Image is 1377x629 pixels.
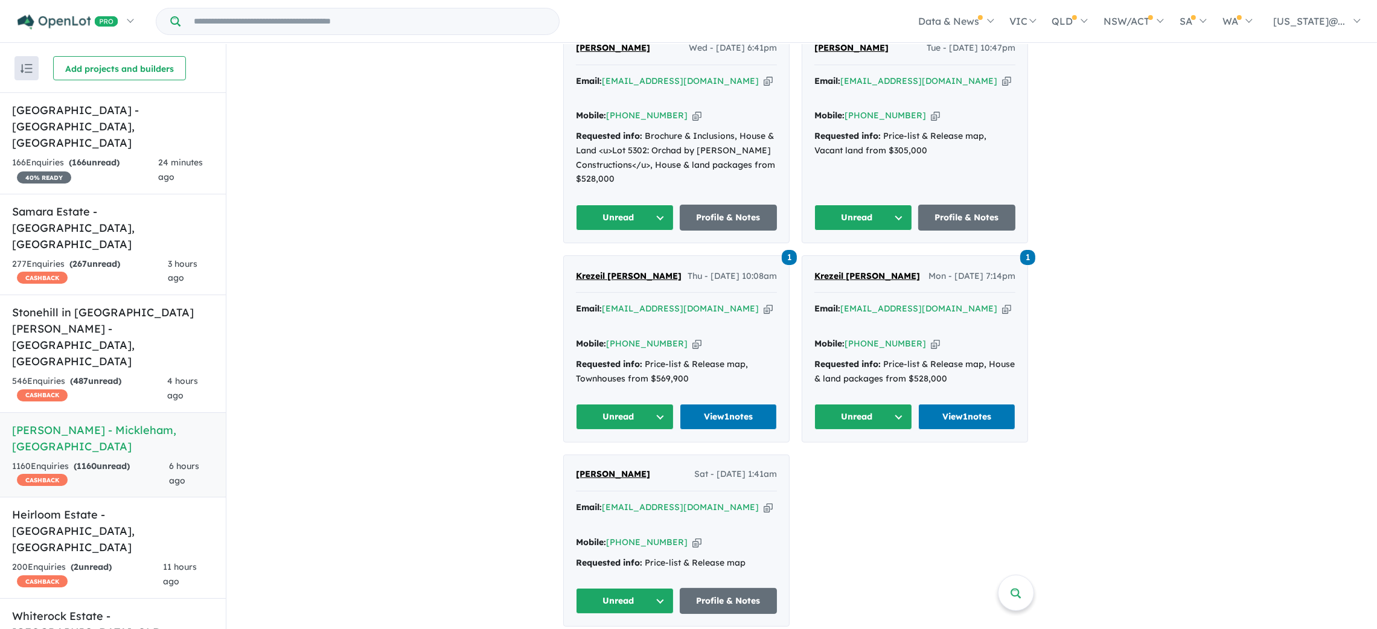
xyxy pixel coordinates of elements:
div: Price-list & Release map, House & land packages from $528,000 [814,357,1015,386]
span: [US_STATE]@... [1273,15,1345,27]
button: Copy [1002,302,1011,315]
a: [EMAIL_ADDRESS][DOMAIN_NAME] [602,303,759,314]
div: Price-list & Release map, Townhouses from $569,900 [576,357,777,386]
a: [PHONE_NUMBER] [606,537,688,548]
span: Krezeil [PERSON_NAME] [814,270,920,281]
strong: Mobile: [576,110,606,121]
a: [PHONE_NUMBER] [606,338,688,349]
span: Krezeil [PERSON_NAME] [576,270,682,281]
a: [PHONE_NUMBER] [606,110,688,121]
span: [PERSON_NAME] [576,42,650,53]
span: 24 minutes ago [158,157,203,182]
strong: Requested info: [576,130,642,141]
a: [PHONE_NUMBER] [845,338,926,349]
span: 3 hours ago [168,258,197,284]
button: Copy [764,302,773,315]
span: CASHBACK [17,272,68,284]
button: Add projects and builders [53,56,186,80]
span: 6 hours ago [169,461,199,486]
a: [EMAIL_ADDRESS][DOMAIN_NAME] [602,502,759,512]
strong: Requested info: [576,557,642,568]
strong: ( unread) [70,375,121,386]
div: 546 Enquir ies [12,374,167,403]
button: Unread [814,205,912,231]
span: [PERSON_NAME] [814,42,889,53]
span: 267 [72,258,87,269]
div: Price-list & Release map [576,556,777,570]
strong: ( unread) [69,157,120,168]
button: Unread [576,588,674,614]
div: 200 Enquir ies [12,560,163,589]
a: [PERSON_NAME] [814,41,889,56]
span: 1 [782,250,797,265]
button: Copy [764,501,773,514]
span: 487 [73,375,88,386]
strong: Requested info: [576,359,642,369]
button: Copy [692,109,701,122]
img: Openlot PRO Logo White [18,14,118,30]
a: 1 [782,248,797,264]
strong: Email: [814,75,840,86]
strong: Email: [576,75,602,86]
a: View1notes [918,404,1016,430]
button: Unread [576,404,674,430]
span: Sat - [DATE] 1:41am [694,467,777,482]
a: [PHONE_NUMBER] [845,110,926,121]
span: 2 [74,561,78,572]
a: Profile & Notes [680,205,778,231]
strong: Requested info: [814,130,881,141]
strong: ( unread) [69,258,120,269]
a: [EMAIL_ADDRESS][DOMAIN_NAME] [840,75,997,86]
button: Copy [692,536,701,549]
button: Copy [931,337,940,350]
span: 11 hours ago [163,561,197,587]
strong: Mobile: [814,338,845,349]
strong: Requested info: [814,359,881,369]
span: 1160 [77,461,97,471]
span: Tue - [DATE] 10:47pm [927,41,1015,56]
span: 1 [1020,250,1035,265]
div: 1160 Enquir ies [12,459,169,488]
h5: Samara Estate - [GEOGRAPHIC_DATA] , [GEOGRAPHIC_DATA] [12,203,214,252]
strong: Email: [576,303,602,314]
a: 1 [1020,248,1035,264]
input: Try estate name, suburb, builder or developer [183,8,557,34]
span: CASHBACK [17,575,68,587]
button: Unread [576,205,674,231]
button: Copy [931,109,940,122]
a: View1notes [680,404,778,430]
span: 40 % READY [17,171,71,184]
a: [EMAIL_ADDRESS][DOMAIN_NAME] [602,75,759,86]
button: Copy [764,75,773,88]
a: Krezeil [PERSON_NAME] [576,269,682,284]
span: 4 hours ago [167,375,198,401]
h5: [GEOGRAPHIC_DATA] - [GEOGRAPHIC_DATA] , [GEOGRAPHIC_DATA] [12,102,214,151]
div: 166 Enquir ies [12,156,158,185]
strong: ( unread) [74,461,130,471]
span: CASHBACK [17,474,68,486]
button: Copy [692,337,701,350]
span: Mon - [DATE] 7:14pm [928,269,1015,284]
div: Brochure & Inclusions, House & Land <u>Lot 5302: Orchad by [PERSON_NAME] Constructions</u>, House... [576,129,777,187]
h5: Heirloom Estate - [GEOGRAPHIC_DATA] , [GEOGRAPHIC_DATA] [12,506,214,555]
div: Price-list & Release map, Vacant land from $305,000 [814,129,1015,158]
span: [PERSON_NAME] [576,468,650,479]
strong: Email: [814,303,840,314]
a: [PERSON_NAME] [576,467,650,482]
strong: Mobile: [814,110,845,121]
a: [PERSON_NAME] [576,41,650,56]
span: CASHBACK [17,389,68,401]
strong: Mobile: [576,537,606,548]
strong: Email: [576,502,602,512]
strong: Mobile: [576,338,606,349]
a: Profile & Notes [680,588,778,614]
span: Wed - [DATE] 6:41pm [689,41,777,56]
strong: ( unread) [71,561,112,572]
h5: Stonehill in [GEOGRAPHIC_DATA][PERSON_NAME] - [GEOGRAPHIC_DATA] , [GEOGRAPHIC_DATA] [12,304,214,369]
button: Copy [1002,75,1011,88]
span: 166 [72,157,86,168]
div: 277 Enquir ies [12,257,168,286]
button: Unread [814,404,912,430]
img: sort.svg [21,64,33,73]
a: [EMAIL_ADDRESS][DOMAIN_NAME] [840,303,997,314]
